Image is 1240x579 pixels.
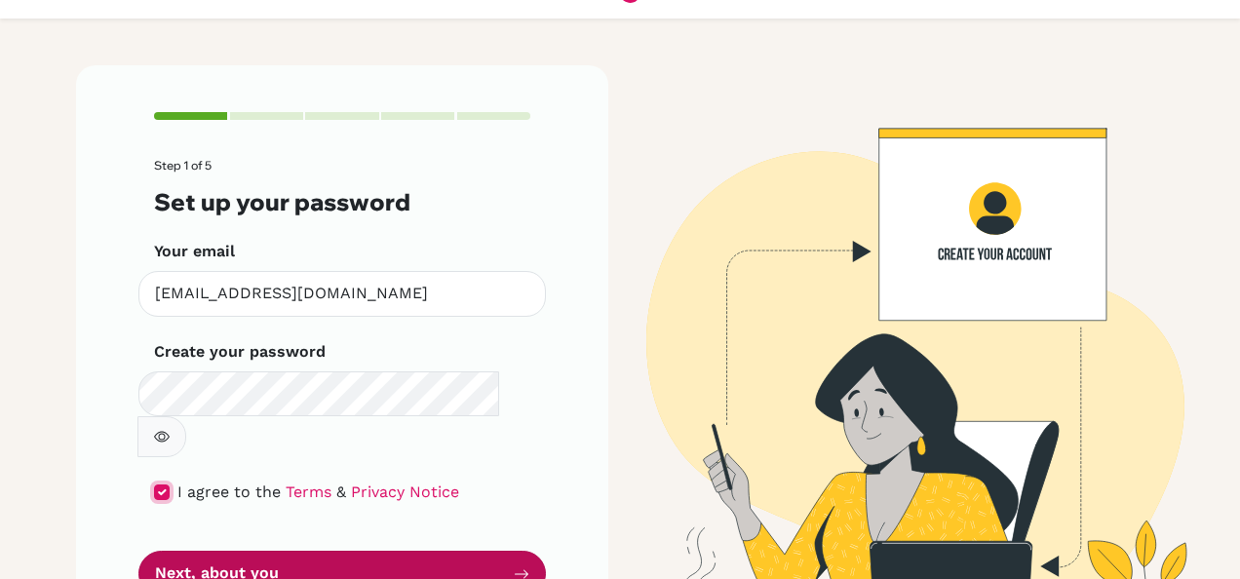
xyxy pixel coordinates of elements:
[351,482,459,501] a: Privacy Notice
[286,482,331,501] a: Terms
[154,240,235,263] label: Your email
[154,188,530,216] h3: Set up your password
[154,158,212,173] span: Step 1 of 5
[154,340,326,364] label: Create your password
[138,271,546,317] input: Insert your email*
[177,482,281,501] span: I agree to the
[336,482,346,501] span: &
